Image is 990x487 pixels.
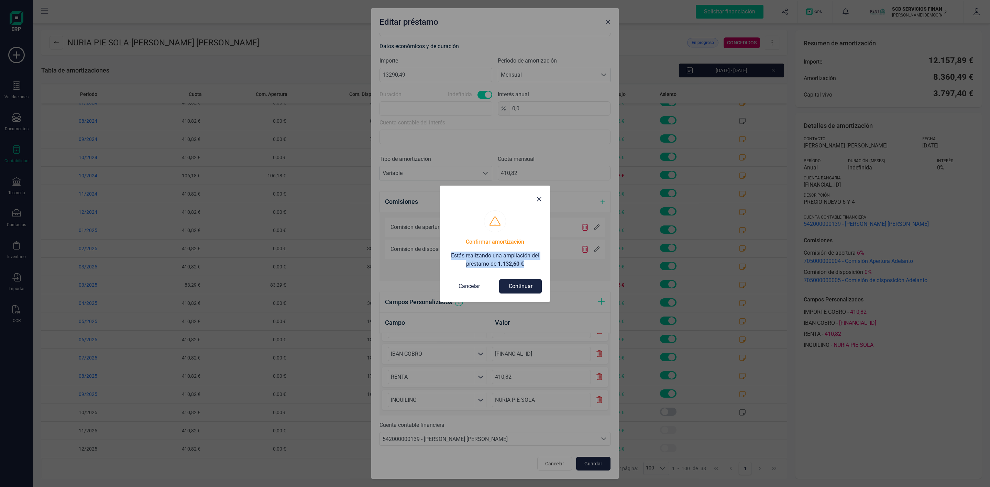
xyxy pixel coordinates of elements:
button: Continuar [499,279,542,294]
p: Estás realizando una ampliación del préstamo de [448,252,542,268]
button: Close [533,194,544,205]
span: 1.132,60 € [498,261,524,267]
button: Cancelar [448,279,490,293]
h4: Confirmar amortización [466,238,524,246]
